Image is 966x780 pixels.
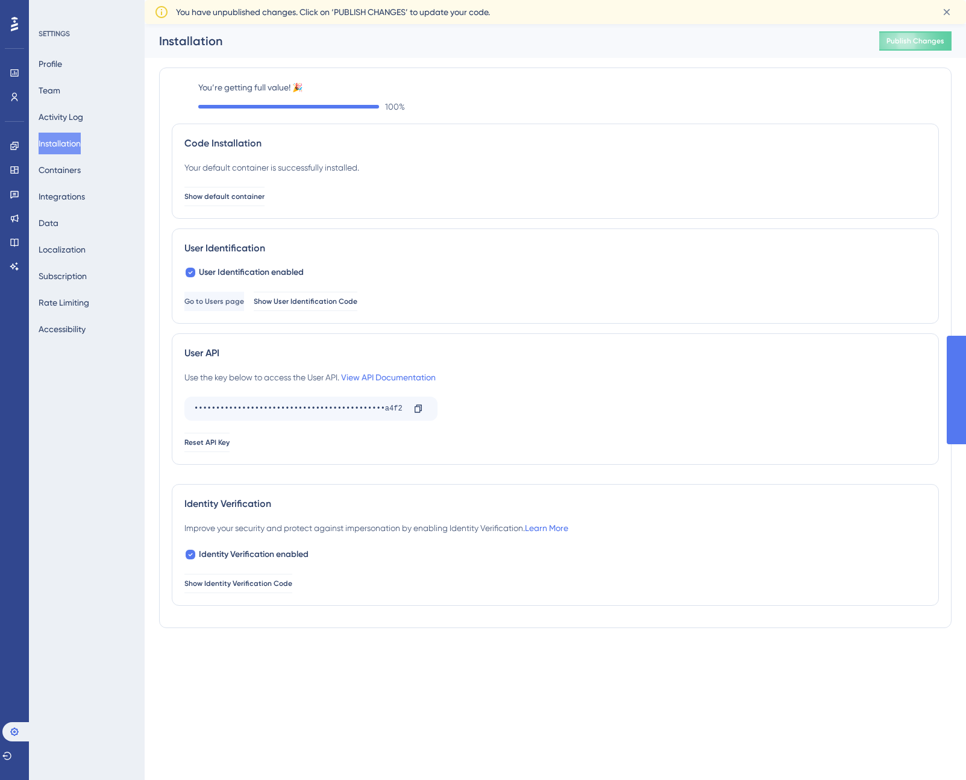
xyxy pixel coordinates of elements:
div: User API [184,346,926,360]
span: 100 % [385,99,405,114]
span: Show User Identification Code [254,297,357,306]
span: Reset API Key [184,438,230,447]
div: Use the key below to access the User API. [184,370,436,385]
button: Accessibility [39,318,86,340]
button: Activity Log [39,106,83,128]
a: Learn More [525,523,568,533]
button: Localization [39,239,86,260]
div: SETTINGS [39,29,136,39]
a: View API Documentation [341,373,436,382]
button: Integrations [39,186,85,207]
div: User Identification [184,241,926,256]
button: Data [39,212,58,234]
button: Reset API Key [184,433,230,452]
label: You’re getting full value! 🎉 [198,80,939,95]
button: Show User Identification Code [254,292,357,311]
span: Show default container [184,192,265,201]
button: Installation [39,133,81,154]
div: Your default container is successfully installed. [184,160,359,175]
span: Publish Changes [886,36,944,46]
span: Show Identity Verification Code [184,579,292,588]
button: Publish Changes [879,31,952,51]
span: User Identification enabled [199,265,304,280]
div: Installation [159,33,849,49]
div: Identity Verification [184,497,926,511]
button: Go to Users page [184,292,244,311]
button: Show Identity Verification Code [184,574,292,593]
span: Identity Verification enabled [199,547,309,562]
button: Containers [39,159,81,181]
iframe: UserGuiding AI Assistant Launcher [915,732,952,769]
button: Show default container [184,187,265,206]
div: Improve your security and protect against impersonation by enabling Identity Verification. [184,521,568,535]
button: Subscription [39,265,87,287]
button: Profile [39,53,62,75]
div: Code Installation [184,136,926,151]
button: Rate Limiting [39,292,89,313]
button: Team [39,80,60,101]
span: Go to Users page [184,297,244,306]
span: You have unpublished changes. Click on ‘PUBLISH CHANGES’ to update your code. [176,5,490,19]
div: ••••••••••••••••••••••••••••••••••••••••••••a4f2 [194,399,404,418]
